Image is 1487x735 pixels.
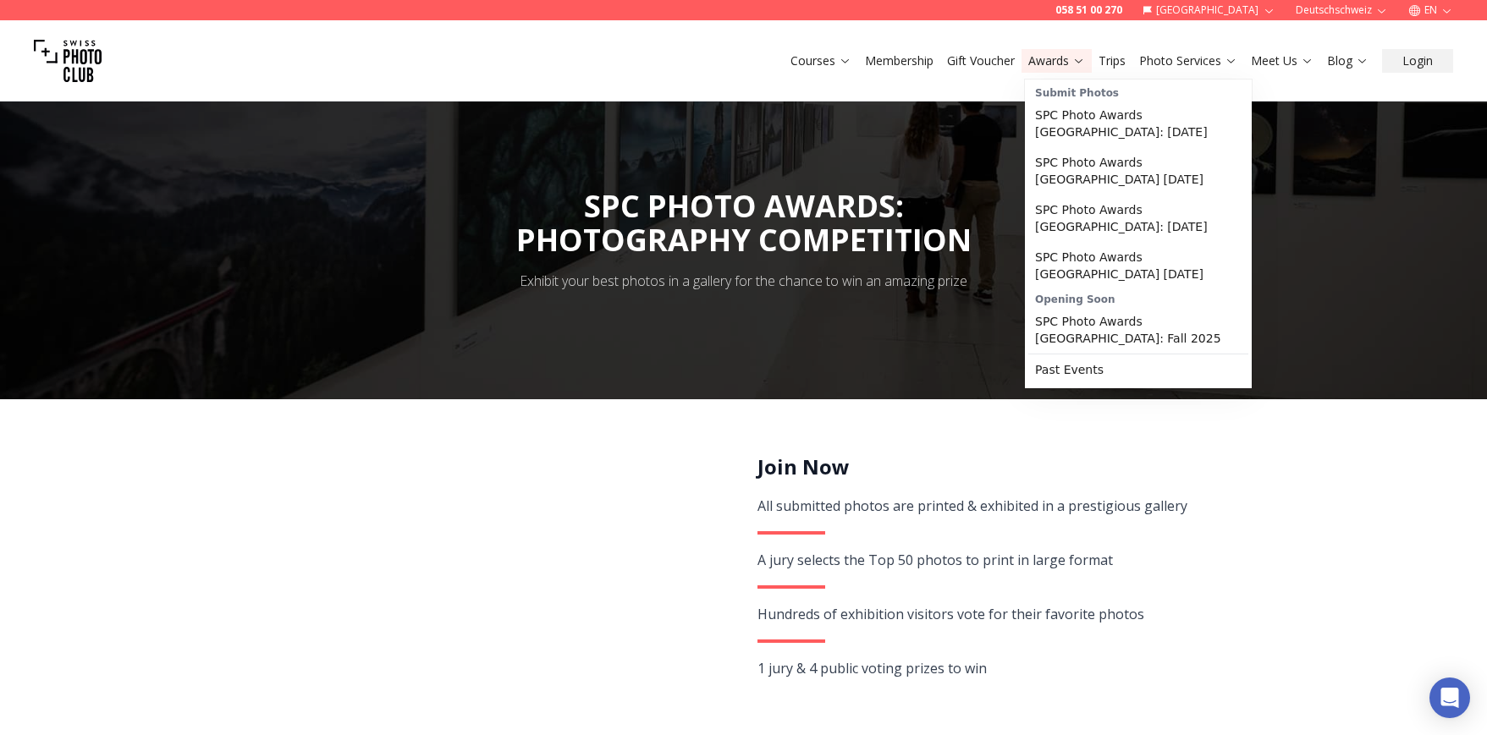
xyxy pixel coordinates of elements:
a: 058 51 00 270 [1055,3,1122,17]
div: PHOTOGRAPHY COMPETITION [516,223,972,257]
a: Blog [1327,52,1369,69]
a: SPC Photo Awards [GEOGRAPHIC_DATA]: [DATE] [1028,100,1248,147]
div: Hundreds of exhibition visitors vote for their favorite photos [757,602,1253,626]
button: Gift Voucher [940,49,1022,73]
button: Login [1382,49,1453,73]
div: 1 jury & 4 public voting prizes to win [757,656,1253,680]
button: Courses [784,49,858,73]
a: SPC Photo Awards [GEOGRAPHIC_DATA]: Fall 2025 [1028,306,1248,354]
button: Trips [1092,49,1132,73]
div: All submitted photos are printed & exhibited in a prestigious gallery [757,494,1253,518]
div: A jury selects the Top 50 photos to print in large format [757,548,1253,572]
a: Awards [1028,52,1085,69]
a: Gift Voucher [947,52,1015,69]
div: Exhibit your best photos in a gallery for the chance to win an amazing prize [520,271,967,291]
div: Open Intercom Messenger [1429,677,1470,718]
button: Meet Us [1244,49,1320,73]
a: SPC Photo Awards [GEOGRAPHIC_DATA]: [DATE] [1028,195,1248,242]
a: Membership [865,52,934,69]
div: Submit Photos [1028,83,1248,100]
div: Opening Soon [1028,289,1248,306]
a: Courses [790,52,851,69]
a: SPC Photo Awards [GEOGRAPHIC_DATA] [DATE] [1028,242,1248,289]
a: Photo Services [1139,52,1237,69]
a: SPC Photo Awards [GEOGRAPHIC_DATA] [DATE] [1028,147,1248,195]
button: Membership [858,49,940,73]
a: Past Events [1028,354,1248,385]
a: Trips [1099,52,1126,69]
button: Photo Services [1132,49,1244,73]
button: Blog [1320,49,1375,73]
span: SPC PHOTO AWARDS: [516,185,972,257]
h2: Join Now [757,453,1253,480]
img: Swiss photo club [34,27,102,95]
a: Meet Us [1251,52,1314,69]
button: Awards [1022,49,1092,73]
